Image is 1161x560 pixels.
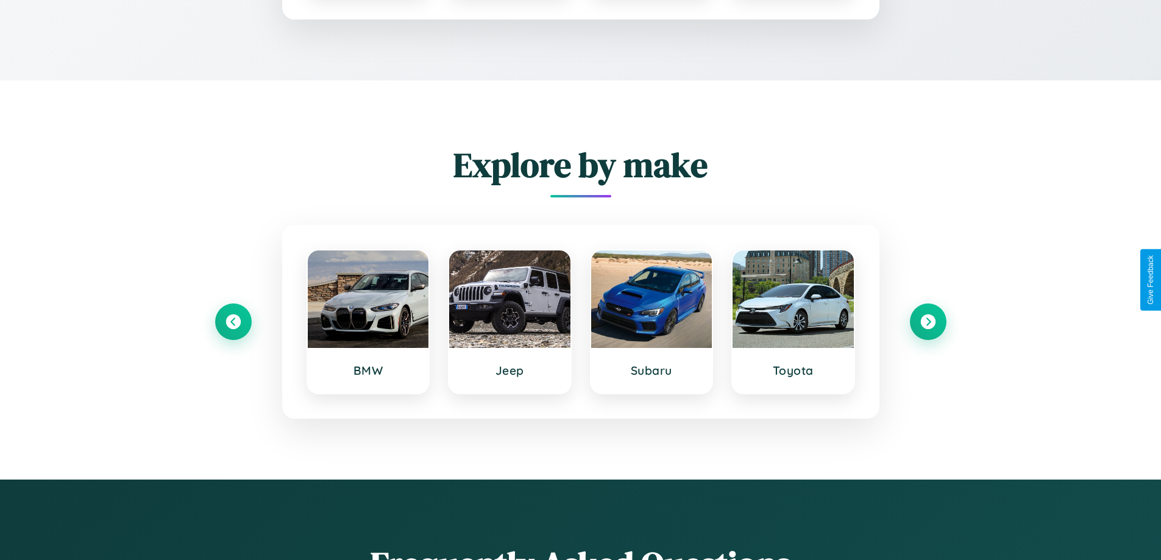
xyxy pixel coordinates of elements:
[603,363,700,378] h3: Subaru
[215,141,946,188] h2: Explore by make
[745,363,842,378] h3: Toyota
[461,363,558,378] h3: Jeep
[1146,255,1155,305] div: Give Feedback
[320,363,417,378] h3: BMW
